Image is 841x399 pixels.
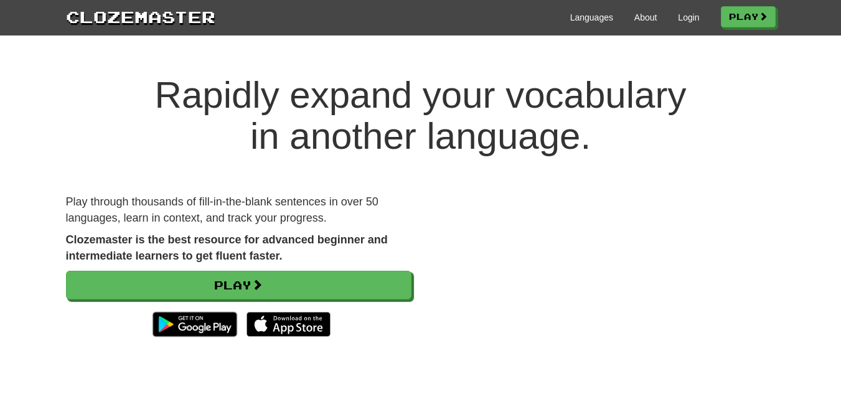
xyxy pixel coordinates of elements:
p: Play through thousands of fill-in-the-blank sentences in over 50 languages, learn in context, and... [66,194,411,226]
a: Login [678,11,699,24]
a: About [634,11,657,24]
img: Download_on_the_App_Store_Badge_US-UK_135x40-25178aeef6eb6b83b96f5f2d004eda3bffbb37122de64afbaef7... [247,312,331,337]
img: Get it on Google Play [146,306,243,343]
a: Clozemaster [66,5,215,28]
a: Play [66,271,411,299]
strong: Clozemaster is the best resource for advanced beginner and intermediate learners to get fluent fa... [66,233,388,262]
a: Languages [570,11,613,24]
a: Play [721,6,776,27]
